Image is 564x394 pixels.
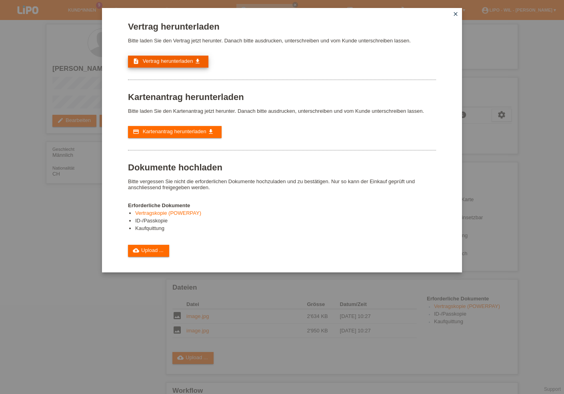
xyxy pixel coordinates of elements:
p: Bitte laden Sie den Kartenantrag jetzt herunter. Danach bitte ausdrucken, unterschreiben und vom ... [128,108,436,114]
span: Kartenantrag herunterladen [143,128,206,134]
p: Bitte laden Sie den Vertrag jetzt herunter. Danach bitte ausdrucken, unterschreiben und vom Kunde... [128,38,436,44]
h1: Dokumente hochladen [128,162,436,172]
i: get_app [194,58,201,64]
h1: Vertrag herunterladen [128,22,436,32]
a: description Vertrag herunterladen get_app [128,56,208,68]
i: close [452,11,459,17]
i: get_app [208,128,214,135]
li: ID-/Passkopie [135,218,436,225]
span: Vertrag herunterladen [143,58,193,64]
h1: Kartenantrag herunterladen [128,92,436,102]
p: Bitte vergessen Sie nicht die erforderlichen Dokumente hochzuladen und zu bestätigen. Nur so kann... [128,178,436,190]
a: credit_card Kartenantrag herunterladen get_app [128,126,222,138]
i: credit_card [133,128,139,135]
a: Vertragskopie (POWERPAY) [135,210,201,216]
h4: Erforderliche Dokumente [128,202,436,208]
li: Kaufquittung [135,225,436,233]
i: cloud_upload [133,247,139,254]
i: description [133,58,139,64]
a: close [450,10,461,19]
a: cloud_uploadUpload ... [128,245,169,257]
